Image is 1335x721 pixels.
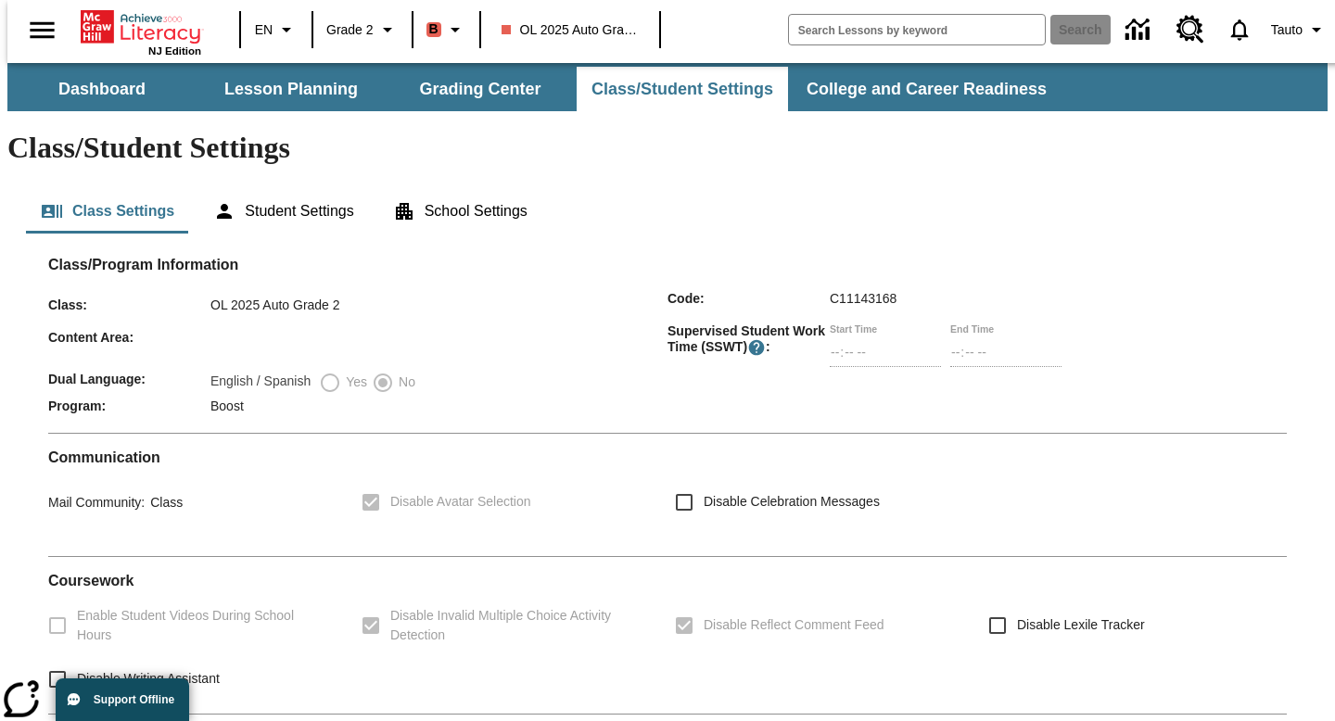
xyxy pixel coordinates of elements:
button: Grade: Grade 2, Select a grade [319,13,406,46]
button: Supervised Student Work Time is the timeframe when students can take LevelSet and when lessons ar... [747,338,766,357]
span: Support Offline [94,693,174,706]
button: Open side menu [15,3,70,57]
span: Code : [667,291,830,306]
button: Boost Class color is flamingo. Change class color [419,13,474,46]
label: End Time [950,322,994,335]
span: Disable Reflect Comment Feed [704,615,884,635]
span: Mail Community : [48,495,145,510]
h2: Communication [48,449,1287,466]
div: SubNavbar [7,67,1063,111]
span: Program : [48,398,210,413]
span: Boost [210,398,244,413]
button: Student Settings [198,189,368,234]
span: B [429,18,439,41]
button: Lesson Planning [198,67,384,111]
span: Disable Writing Assistant [77,669,220,689]
span: OL 2025 Auto Grade 2 [502,20,639,40]
button: School Settings [378,189,542,234]
span: Disable Invalid Multiple Choice Activity Detection [390,606,645,645]
a: Home [81,8,201,45]
button: Class Settings [26,189,189,234]
span: No [394,373,415,392]
span: Class : [48,297,210,312]
div: Home [81,6,201,57]
input: search field [789,15,1045,44]
span: Class [145,495,183,510]
span: C11143168 [830,291,896,306]
span: Supervised Student Work Time (SSWT) : [667,323,830,357]
span: Yes [341,373,367,392]
span: EN [255,20,273,40]
label: English / Spanish [210,372,311,394]
span: Enable Student Videos During School Hours [77,606,332,645]
div: SubNavbar [7,63,1328,111]
div: Class/Program Information [48,274,1287,418]
button: Language: EN, Select a language [247,13,306,46]
button: Profile/Settings [1264,13,1335,46]
span: Tauto [1271,20,1303,40]
span: NJ Edition [148,45,201,57]
a: Resource Center, Will open in new tab [1165,5,1215,55]
h2: Course work [48,572,1287,589]
h2: Class/Program Information [48,256,1287,273]
a: Notifications [1215,6,1264,54]
label: Start Time [830,322,877,335]
button: Dashboard [9,67,195,111]
div: Coursework [48,572,1287,699]
span: Disable Lexile Tracker [1017,615,1145,635]
span: Grade 2 [326,20,374,40]
button: Class/Student Settings [577,67,788,111]
span: Disable Celebration Messages [704,492,880,512]
h1: Class/Student Settings [7,131,1328,165]
button: Support Offline [56,678,189,721]
button: Grading Center [388,67,573,111]
button: College and Career Readiness [792,67,1062,111]
div: Communication [48,449,1287,541]
div: Class/Student Settings [26,189,1309,234]
span: Disable Avatar Selection [390,492,531,512]
span: Dual Language : [48,372,210,386]
span: OL 2025 Auto Grade 2 [210,297,340,312]
a: Data Center [1114,5,1165,56]
span: Content Area : [48,330,210,345]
